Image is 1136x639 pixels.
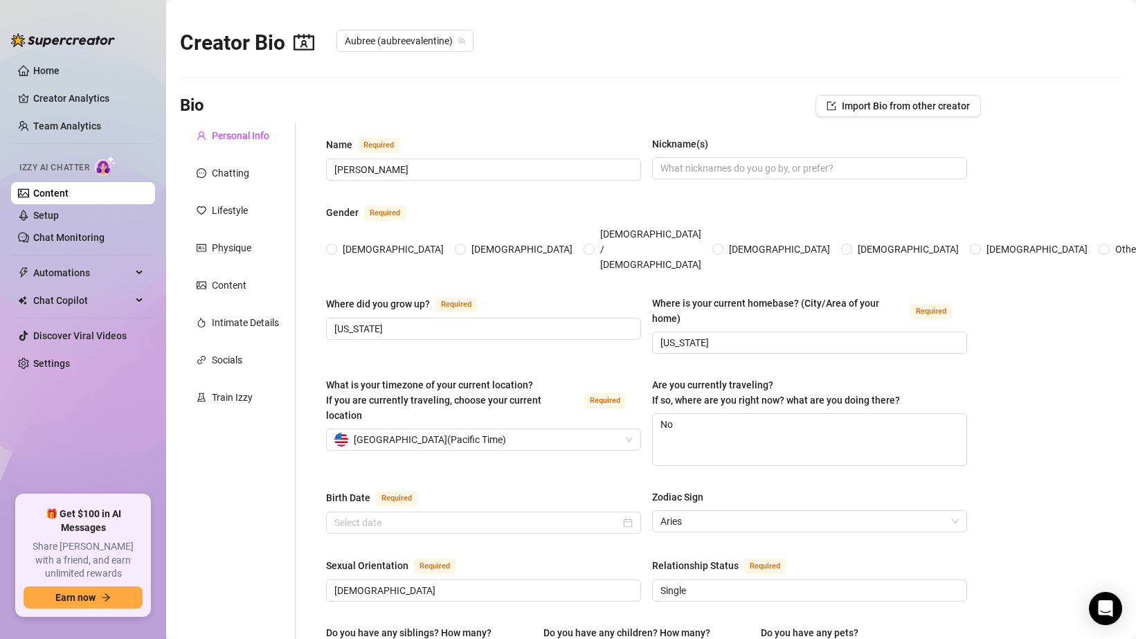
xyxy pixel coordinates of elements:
[910,304,952,319] span: Required
[33,87,144,109] a: Creator Analytics
[33,210,59,221] a: Setup
[33,120,101,132] a: Team Analytics
[197,206,206,215] span: heart
[358,138,399,153] span: Required
[652,379,900,406] span: Are you currently traveling? If so, where are you right now? what are you doing there?
[815,95,981,117] button: Import Bio from other creator
[744,559,786,574] span: Required
[334,583,630,598] input: Sexual Orientation
[334,433,348,447] img: us
[981,242,1093,257] span: [DEMOGRAPHIC_DATA]
[1089,592,1122,625] div: Open Intercom Messenger
[212,165,249,181] div: Chatting
[337,242,449,257] span: [DEMOGRAPHIC_DATA]
[842,100,970,111] span: Import Bio from other creator
[180,30,314,56] h2: Creator Bio
[197,318,206,327] span: fire
[11,33,115,47] img: logo-BBDzfeDw.svg
[652,489,703,505] div: Zodiac Sign
[197,393,206,402] span: experiment
[18,296,27,305] img: Chat Copilot
[33,232,105,243] a: Chat Monitoring
[326,205,359,220] div: Gender
[334,162,630,177] input: Name
[660,511,959,532] span: Aries
[197,243,206,253] span: idcard
[354,429,506,450] span: [GEOGRAPHIC_DATA] ( Pacific Time )
[24,586,143,609] button: Earn nowarrow-right
[435,297,477,312] span: Required
[212,315,279,330] div: Intimate Details
[95,156,116,176] img: AI Chatter
[652,296,967,326] label: Where is your current homebase? (City/Area of your home)
[326,379,541,421] span: What is your timezone of your current location? If you are currently traveling, choose your curre...
[595,226,707,272] span: [DEMOGRAPHIC_DATA] / [DEMOGRAPHIC_DATA]
[197,168,206,178] span: message
[326,204,421,221] label: Gender
[33,65,60,76] a: Home
[376,491,417,506] span: Required
[33,330,127,341] a: Discover Viral Videos
[326,136,415,153] label: Name
[33,358,70,369] a: Settings
[326,558,408,573] div: Sexual Orientation
[652,136,708,152] div: Nickname(s)
[326,137,352,152] div: Name
[55,592,96,603] span: Earn now
[660,161,956,176] input: Nickname(s)
[33,188,69,199] a: Content
[652,558,739,573] div: Relationship Status
[827,101,836,111] span: import
[326,296,430,312] div: Where did you grow up?
[364,206,406,221] span: Required
[180,95,204,117] h3: Bio
[652,489,713,505] label: Zodiac Sign
[660,335,956,350] input: Where is your current homebase? (City/Area of your home)
[19,161,89,174] span: Izzy AI Chatter
[294,32,314,53] span: contacts
[723,242,836,257] span: [DEMOGRAPHIC_DATA]
[212,128,269,143] div: Personal Info
[212,278,246,293] div: Content
[101,593,111,602] span: arrow-right
[33,262,132,284] span: Automations
[334,515,620,530] input: Birth Date
[197,355,206,365] span: link
[212,390,253,405] div: Train Izzy
[660,583,956,598] input: Relationship Status
[326,296,492,312] label: Where did you grow up?
[326,557,471,574] label: Sexual Orientation
[212,240,251,255] div: Physique
[652,557,801,574] label: Relationship Status
[24,507,143,534] span: 🎁 Get $100 in AI Messages
[652,296,905,326] div: Where is your current homebase? (City/Area of your home)
[326,489,433,506] label: Birth Date
[653,414,966,465] textarea: No
[334,321,630,336] input: Where did you grow up?
[212,352,242,368] div: Socials
[584,393,626,408] span: Required
[33,289,132,312] span: Chat Copilot
[652,136,718,152] label: Nickname(s)
[197,280,206,290] span: picture
[414,559,456,574] span: Required
[326,490,370,505] div: Birth Date
[197,131,206,141] span: user
[345,30,465,51] span: Aubree (aubreevalentine)
[24,540,143,581] span: Share [PERSON_NAME] with a friend, and earn unlimited rewards
[852,242,964,257] span: [DEMOGRAPHIC_DATA]
[212,203,248,218] div: Lifestyle
[458,37,466,45] span: team
[18,267,29,278] span: thunderbolt
[466,242,578,257] span: [DEMOGRAPHIC_DATA]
